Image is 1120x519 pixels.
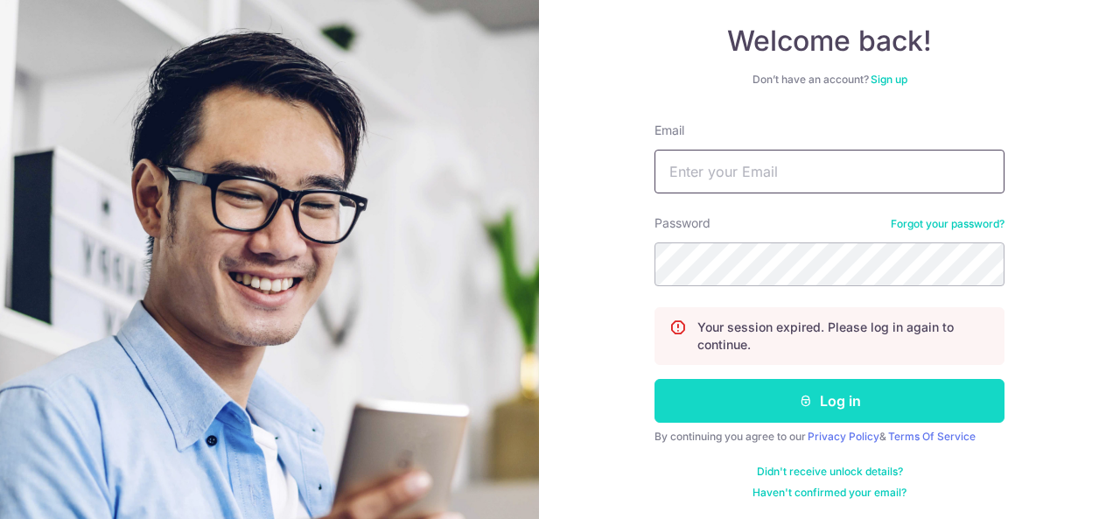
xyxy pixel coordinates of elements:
[808,430,879,443] a: Privacy Policy
[891,217,1004,231] a: Forgot your password?
[654,150,1004,193] input: Enter your Email
[654,73,1004,87] div: Don’t have an account?
[654,122,684,139] label: Email
[697,319,990,354] p: Your session expired. Please log in again to continue.
[888,430,976,443] a: Terms Of Service
[654,214,710,232] label: Password
[757,465,903,479] a: Didn't receive unlock details?
[654,379,1004,423] button: Log in
[752,486,906,500] a: Haven't confirmed your email?
[654,24,1004,59] h4: Welcome back!
[871,73,907,86] a: Sign up
[654,430,1004,444] div: By continuing you agree to our &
